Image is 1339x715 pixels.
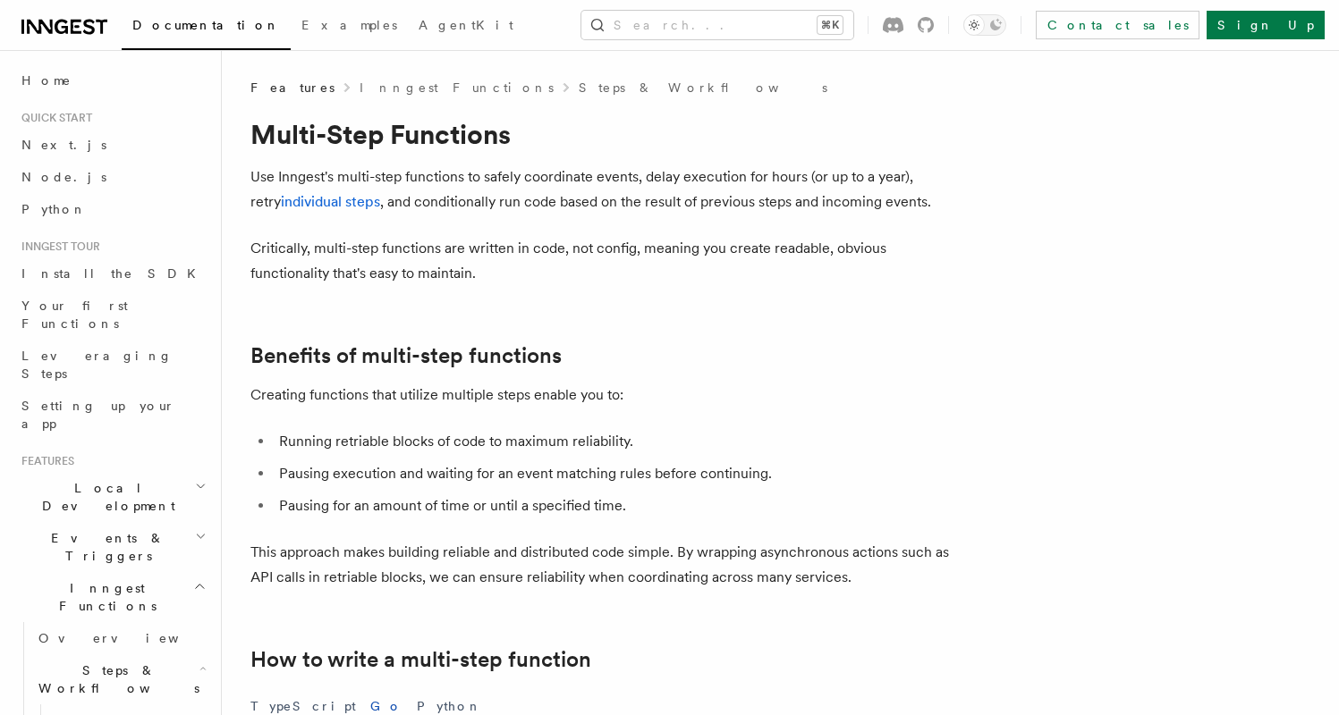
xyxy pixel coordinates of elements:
a: Next.js [14,129,210,161]
a: Benefits of multi-step functions [250,343,562,368]
a: Install the SDK [14,257,210,290]
button: Inngest Functions [14,572,210,622]
button: Toggle dark mode [963,14,1006,36]
h1: Multi-Step Functions [250,118,966,150]
button: Search...⌘K [581,11,853,39]
a: Contact sales [1036,11,1199,39]
a: Your first Functions [14,290,210,340]
span: Examples [301,18,397,32]
span: AgentKit [419,18,513,32]
li: Pausing for an amount of time or until a specified time. [274,493,966,518]
span: Next.js [21,138,106,152]
span: Setting up your app [21,399,175,431]
p: Use Inngest's multi-step functions to safely coordinate events, delay execution for hours (or up ... [250,164,966,214]
a: Home [14,64,210,97]
a: individual steps [281,193,380,210]
span: Local Development [14,479,195,515]
a: Examples [291,5,408,48]
span: Steps & Workflows [31,661,199,697]
p: Critically, multi-step functions are written in code, not config, meaning you create readable, ob... [250,236,966,286]
span: Features [250,79,335,97]
span: Node.js [21,170,106,184]
a: Overview [31,622,210,654]
p: Creating functions that utilize multiple steps enable you to: [250,383,966,408]
span: Inngest tour [14,240,100,254]
li: Pausing execution and waiting for an event matching rules before continuing. [274,461,966,486]
button: Local Development [14,472,210,522]
span: Inngest Functions [14,579,193,615]
span: Features [14,454,74,468]
span: Overview [38,631,223,645]
a: Sign Up [1207,11,1325,39]
span: Documentation [132,18,280,32]
button: Steps & Workflows [31,654,210,704]
span: Python [21,202,87,216]
li: Running retriable blocks of code to maximum reliability. [274,429,966,454]
span: Quick start [14,111,92,125]
span: Home [21,71,72,89]
a: Steps & Workflows [579,79,827,97]
a: Documentation [122,5,291,50]
a: Python [14,193,210,225]
a: Setting up your app [14,390,210,440]
span: Events & Triggers [14,529,195,565]
kbd: ⌘K [818,16,843,34]
a: Inngest Functions [360,79,554,97]
p: This approach makes building reliable and distributed code simple. By wrapping asynchronous actio... [250,540,966,590]
span: Leveraging Steps [21,349,173,381]
a: Leveraging Steps [14,340,210,390]
a: Node.js [14,161,210,193]
span: Install the SDK [21,266,207,281]
a: How to write a multi-step function [250,647,591,672]
span: Your first Functions [21,299,128,331]
button: Events & Triggers [14,522,210,572]
a: AgentKit [408,5,524,48]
